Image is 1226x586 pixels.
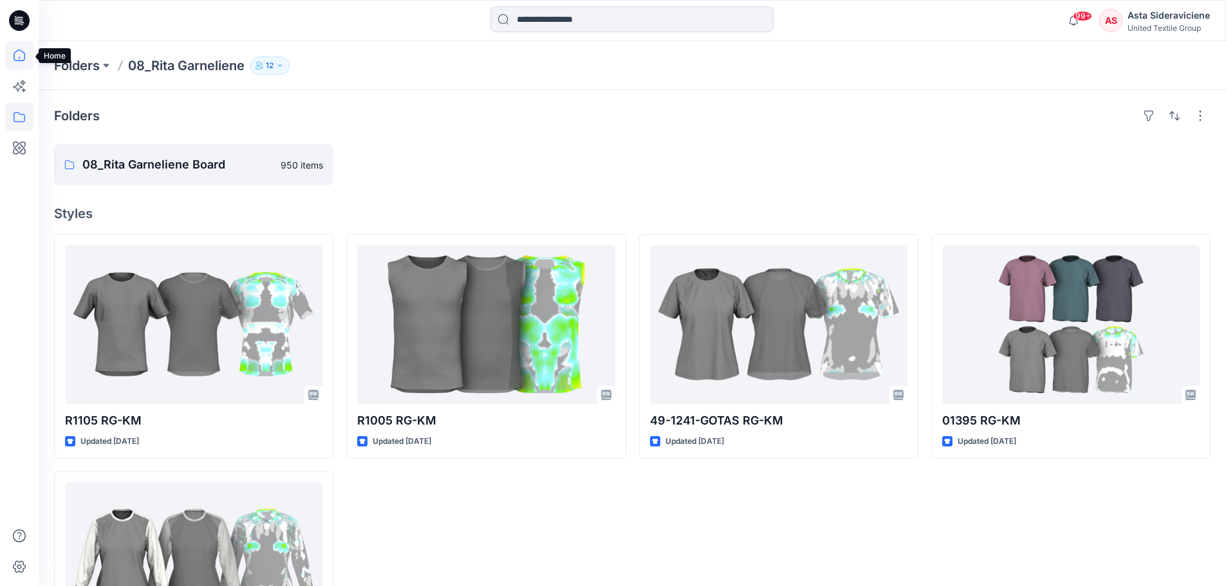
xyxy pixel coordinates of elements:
[128,57,245,75] p: 08_Rita Garneliene
[250,57,290,75] button: 12
[942,245,1200,404] a: 01395 RG-KM
[65,412,322,430] p: R1105 RG-KM
[281,158,323,172] p: 950 items
[373,435,431,448] p: Updated [DATE]
[665,435,724,448] p: Updated [DATE]
[54,144,333,185] a: 08_Rita Garneliene Board950 items
[650,245,907,404] a: 49-1241-GOTAS RG-KM
[1073,11,1092,21] span: 99+
[54,57,100,75] a: Folders
[650,412,907,430] p: 49-1241-GOTAS RG-KM
[82,156,273,174] p: 08_Rita Garneliene Board
[1128,23,1210,33] div: United Textile Group
[357,245,615,404] a: R1005 RG-KM
[357,412,615,430] p: R1005 RG-KM
[54,206,1211,221] h4: Styles
[65,245,322,404] a: R1105 RG-KM
[54,108,100,124] h4: Folders
[1099,9,1122,32] div: AS
[958,435,1016,448] p: Updated [DATE]
[942,412,1200,430] p: 01395 RG-KM
[266,59,274,73] p: 12
[1128,8,1210,23] div: Asta Sideraviciene
[80,435,139,448] p: Updated [DATE]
